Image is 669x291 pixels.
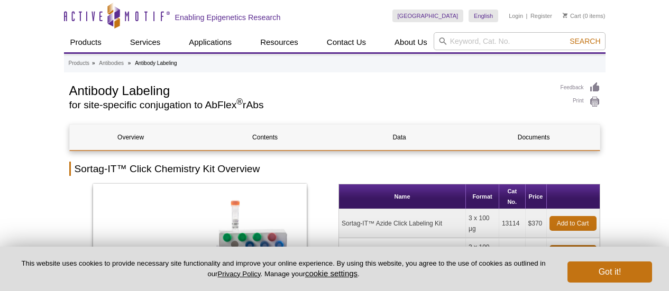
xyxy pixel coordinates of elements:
[549,245,597,260] a: Add to Cart
[308,241,331,265] a: ❯
[92,60,95,66] li: »
[69,162,600,176] h2: Sortag-IT™ Click Chemistry Kit Overview
[339,238,466,267] td: Sortag-IT™ DBCO Click Labeling Kit
[563,12,581,20] a: Cart
[466,184,499,209] th: Format
[182,32,238,52] a: Applications
[128,60,131,66] li: »
[69,82,550,98] h1: Antibody Labeling
[499,184,526,209] th: Cat No.
[434,32,606,50] input: Keyword, Cat. No.
[466,209,499,238] td: 3 x 100 µg
[526,238,547,267] td: $370
[499,238,526,267] td: 13115
[469,10,498,22] a: English
[69,241,92,265] a: ❮
[305,269,358,278] button: cookie settings
[530,12,552,20] a: Register
[339,209,466,238] td: Sortag-IT™ Azide Click Labeling Kit
[339,184,466,209] th: Name
[563,10,606,22] li: (0 items)
[69,100,550,110] h2: for site-specific conjugation to AbFlex rAbs
[320,32,372,52] a: Contact Us
[509,12,523,20] a: Login
[526,209,547,238] td: $370
[217,270,260,278] a: Privacy Policy
[526,184,547,209] th: Price
[69,59,89,68] a: Products
[526,10,528,22] li: |
[392,10,464,22] a: [GEOGRAPHIC_DATA]
[124,32,167,52] a: Services
[473,125,595,150] a: Documents
[466,238,499,267] td: 3 x 100 µg
[499,209,526,238] td: 13114
[135,60,177,66] li: Antibody Labeling
[567,261,652,283] button: Got it!
[236,97,243,106] sup: ®
[561,82,600,93] a: Feedback
[17,259,550,279] p: This website uses cookies to provide necessary site functionality and improve your online experie...
[566,36,603,46] button: Search
[204,125,326,150] a: Contents
[338,125,461,150] a: Data
[570,37,600,45] span: Search
[175,13,281,22] h2: Enabling Epigenetics Research
[549,216,597,231] a: Add to Cart
[64,32,108,52] a: Products
[70,125,192,150] a: Overview
[388,32,434,52] a: About Us
[254,32,305,52] a: Resources
[561,96,600,108] a: Print
[563,13,567,18] img: Your Cart
[99,59,124,68] a: Antibodies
